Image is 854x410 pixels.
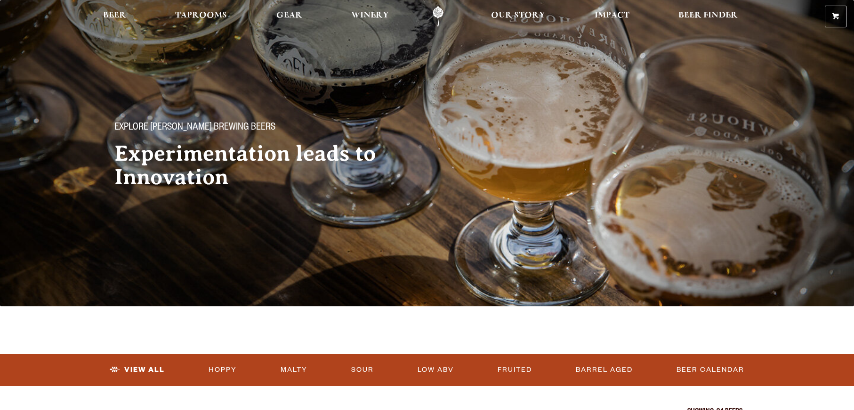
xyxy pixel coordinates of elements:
[114,142,408,189] h2: Experimentation leads to Innovation
[175,12,227,19] span: Taprooms
[672,6,744,27] a: Beer Finder
[103,12,126,19] span: Beer
[595,12,629,19] span: Impact
[205,359,241,381] a: Hoppy
[276,12,302,19] span: Gear
[277,359,311,381] a: Malty
[351,12,389,19] span: Winery
[414,359,458,381] a: Low ABV
[673,359,748,381] a: Beer Calendar
[114,122,275,134] span: Explore [PERSON_NAME] Brewing Beers
[420,6,456,27] a: Odell Home
[491,12,545,19] span: Our Story
[347,359,378,381] a: Sour
[106,359,169,381] a: View All
[345,6,395,27] a: Winery
[678,12,738,19] span: Beer Finder
[485,6,551,27] a: Our Story
[494,359,536,381] a: Fruited
[588,6,636,27] a: Impact
[169,6,233,27] a: Taprooms
[97,6,132,27] a: Beer
[270,6,308,27] a: Gear
[572,359,636,381] a: Barrel Aged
